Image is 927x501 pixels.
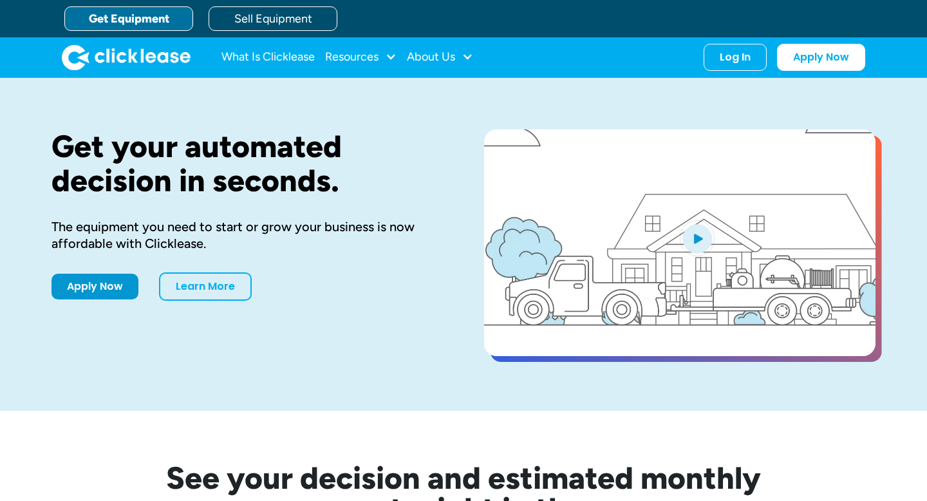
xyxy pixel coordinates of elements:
a: Learn More [159,272,252,301]
a: Get Equipment [64,6,193,31]
div: About Us [407,44,473,70]
a: Apply Now [51,274,138,299]
a: Apply Now [777,44,865,71]
div: The equipment you need to start or grow your business is now affordable with Clicklease. [51,218,443,252]
div: Log In [720,51,751,64]
a: What Is Clicklease [221,44,315,70]
a: Sell Equipment [209,6,337,31]
img: Clicklease logo [62,44,191,70]
img: Blue play button logo on a light blue circular background [680,220,715,256]
h1: Get your automated decision in seconds. [51,129,443,198]
a: open lightbox [484,129,876,356]
div: Resources [325,44,397,70]
a: home [62,44,191,70]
